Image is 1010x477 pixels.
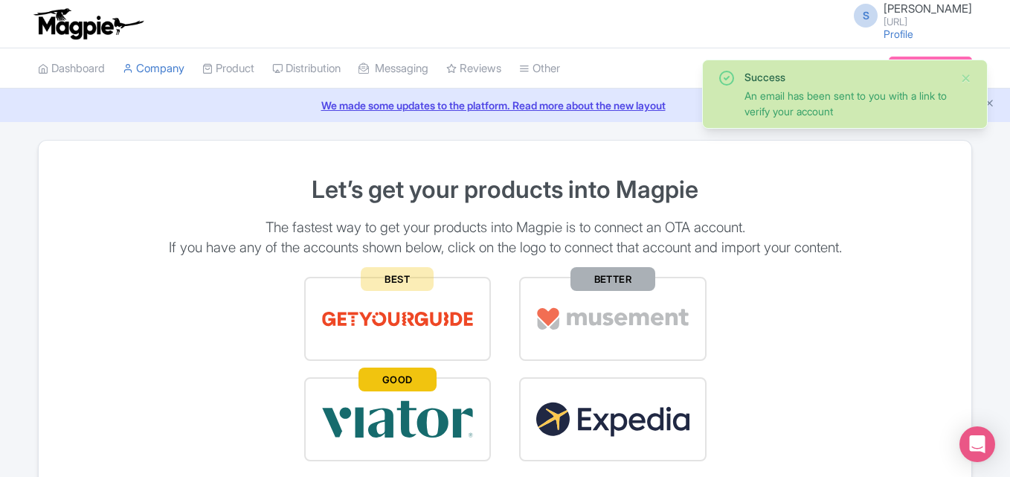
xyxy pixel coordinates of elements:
[57,218,953,237] p: The fastest way to get your products into Magpie is to connect an OTA account.
[535,293,690,345] img: musement-dad6797fd076d4ac540800b229e01643.svg
[202,48,254,89] a: Product
[884,28,913,40] a: Profile
[272,48,341,89] a: Distribution
[505,272,721,366] a: BETTER
[854,4,878,28] span: S
[884,17,972,27] small: [URL]
[535,394,690,445] img: expedia22-01-93867e2ff94c7cd37d965f09d456db68.svg
[744,69,948,85] div: Success
[960,69,972,87] button: Close
[845,3,972,27] a: S [PERSON_NAME] [URL]
[358,368,437,391] span: GOOD
[321,293,475,345] img: get_your_guide-5a6366678479520ec94e3f9d2b9f304b.svg
[30,7,146,40] img: logo-ab69f6fb50320c5b225c76a69d11143b.png
[361,267,434,291] span: BEST
[570,267,655,291] span: BETTER
[321,394,475,445] img: viator-e2bf771eb72f7a6029a5edfbb081213a.svg
[984,96,995,113] button: Close announcement
[9,97,1001,113] a: We made some updates to the platform. Read more about the new layout
[123,48,184,89] a: Company
[57,238,953,257] p: If you have any of the accounts shown below, click on the logo to connect that account and import...
[290,272,506,366] a: BEST
[290,372,506,467] a: GOOD
[358,48,428,89] a: Messaging
[519,48,560,89] a: Other
[959,426,995,462] div: Open Intercom Messenger
[889,57,972,79] a: Subscription
[446,48,501,89] a: Reviews
[38,48,105,89] a: Dashboard
[884,1,972,16] span: [PERSON_NAME]
[57,176,953,202] h1: Let’s get your products into Magpie
[744,88,948,119] div: An email has been sent to you with a link to verify your account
